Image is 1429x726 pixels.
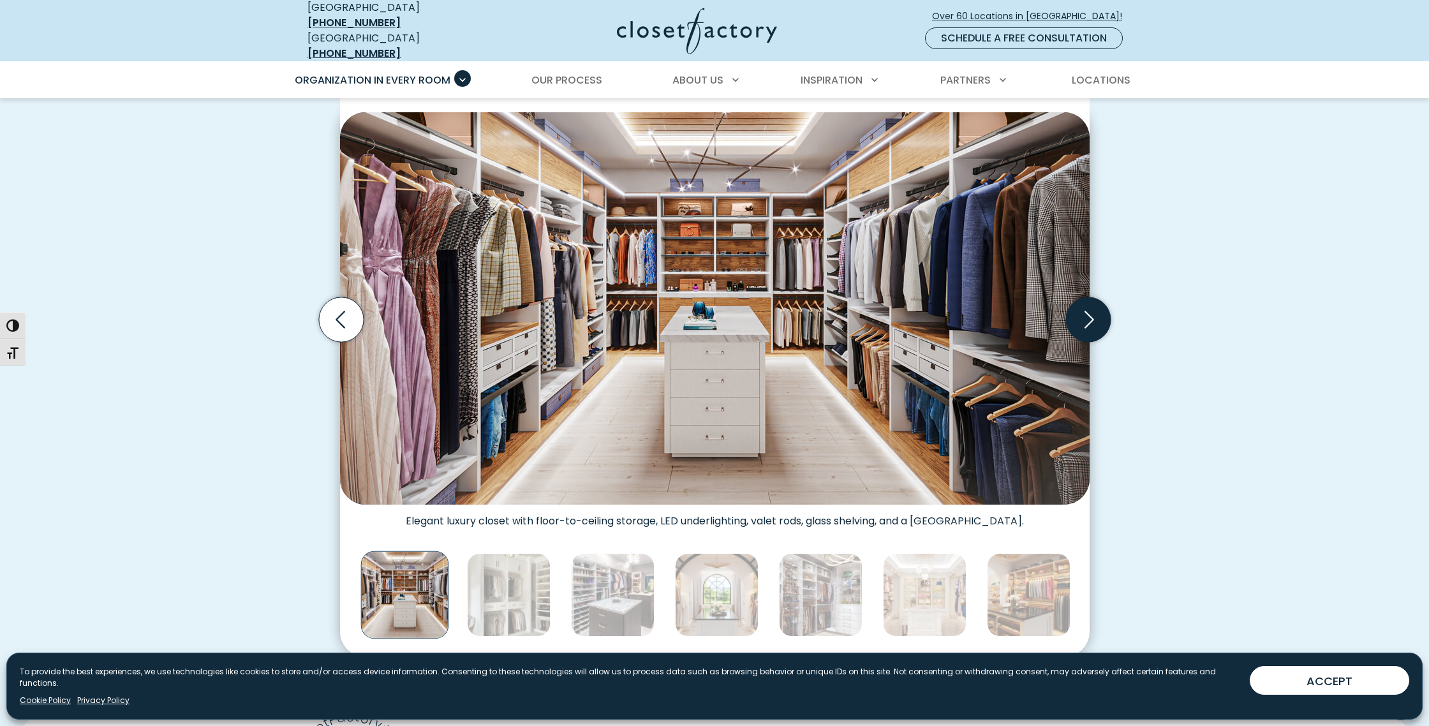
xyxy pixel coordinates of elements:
[932,10,1132,23] span: Over 60 Locations in [GEOGRAPHIC_DATA]!
[307,15,401,30] a: [PHONE_NUMBER]
[925,27,1123,49] a: Schedule a Free Consultation
[314,292,369,347] button: Previous slide
[672,73,723,87] span: About Us
[987,553,1070,637] img: Custom dressing room Rhapsody woodgrain system with illuminated wardrobe rods, angled shoe shelve...
[883,553,966,637] img: White walk-in closet with ornate trim and crown molding, featuring glass shelving
[360,551,448,639] img: Elegant luxury closet with floor-to-ceiling storage, LED underlighting, valet rods, glass shelvin...
[340,505,1090,528] figcaption: Elegant luxury closet with floor-to-ceiling storage, LED underlighting, valet rods, glass shelvin...
[931,5,1133,27] a: Over 60 Locations in [GEOGRAPHIC_DATA]!
[617,8,777,54] img: Closet Factory Logo
[779,553,863,637] img: Custom walk-in closet with glass shelves, gold hardware, and white built-in drawers
[1250,666,1409,695] button: ACCEPT
[307,46,401,61] a: [PHONE_NUMBER]
[940,73,991,87] span: Partners
[467,553,551,637] img: White custom closet shelving, open shelving for shoes, and dual hanging sections for a curated wa...
[340,112,1090,505] img: Elegant luxury closet with floor-to-ceiling storage, LED underlighting, valet rods, glass shelvin...
[20,666,1240,689] p: To provide the best experiences, we use technologies like cookies to store and/or access device i...
[295,73,450,87] span: Organization in Every Room
[20,695,71,706] a: Cookie Policy
[307,31,492,61] div: [GEOGRAPHIC_DATA]
[1072,73,1130,87] span: Locations
[286,63,1143,98] nav: Primary Menu
[571,553,655,637] img: Modern custom closet with dual islands, extensive shoe storage, hanging sections for men’s and wo...
[801,73,863,87] span: Inspiration
[531,73,602,87] span: Our Process
[1061,292,1116,347] button: Next slide
[675,553,759,637] img: Spacious custom walk-in closet with abundant wardrobe space, center island storage
[77,695,130,706] a: Privacy Policy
